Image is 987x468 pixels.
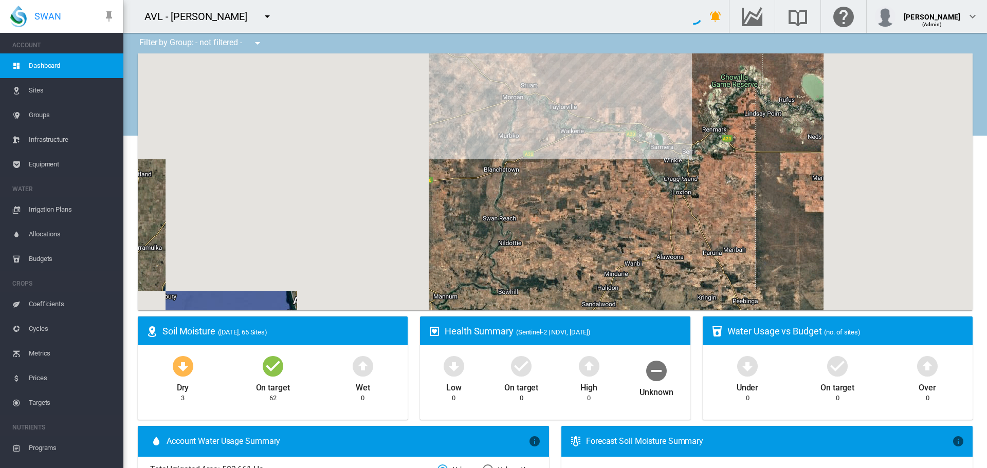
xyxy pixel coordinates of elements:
button: icon-menu-down [247,33,268,53]
div: On target [256,378,290,394]
span: Metrics [29,341,115,366]
span: Targets [29,390,115,415]
div: 62 [269,394,277,403]
md-icon: icon-checkbox-marked-circle [261,353,285,378]
div: Filter by Group: - not filtered - [132,33,271,53]
span: Prices [29,366,115,390]
span: Account Water Usage Summary [167,436,528,447]
md-icon: icon-water [150,435,162,447]
md-icon: icon-checkbox-marked-circle [509,353,534,378]
div: Forecast Soil Moisture Summary [586,436,952,447]
span: Irrigation Plans [29,197,115,222]
md-icon: icon-menu-down [251,37,264,49]
md-icon: icon-arrow-down-bold-circle [735,353,760,378]
span: (Sentinel-2 | NDVI, [DATE]) [516,328,591,336]
md-icon: icon-thermometer-lines [570,435,582,447]
div: Unknown [639,383,673,398]
div: Water Usage vs Budget [727,325,964,338]
div: Over [919,378,936,394]
button: icon-bell-ring [705,6,726,27]
span: Coefficients [29,292,115,316]
md-icon: icon-cup-water [711,325,723,338]
div: Health Summary [445,325,682,338]
div: 0 [836,394,839,403]
md-icon: icon-pin [103,10,115,23]
div: 0 [452,394,455,403]
div: Under [737,378,759,394]
div: Low [446,378,462,394]
span: Allocations [29,222,115,247]
span: Infrastructure [29,127,115,152]
md-icon: Search the knowledge base [785,10,810,23]
md-icon: icon-menu-down [261,10,273,23]
div: 0 [520,394,523,403]
md-icon: icon-arrow-up-bold-circle [577,353,601,378]
span: Budgets [29,247,115,271]
div: 3 [181,394,185,403]
md-icon: icon-checkbox-marked-circle [825,353,850,378]
md-icon: Go to the Data Hub [740,10,764,23]
span: CROPS [12,275,115,292]
span: Cycles [29,316,115,341]
span: ACCOUNT [12,37,115,53]
span: ([DATE], 65 Sites) [218,328,267,336]
md-icon: icon-information [952,435,964,447]
img: profile.jpg [875,6,895,27]
div: Wet [356,378,370,394]
md-icon: icon-minus-circle [644,358,669,383]
div: [PERSON_NAME] [904,8,960,18]
md-icon: icon-bell-ring [709,10,722,23]
div: AVL - [PERSON_NAME] [144,9,257,24]
md-icon: Click here for help [831,10,856,23]
md-icon: icon-arrow-down-bold-circle [171,353,195,378]
div: 0 [926,394,929,403]
span: Programs [29,436,115,460]
span: NUTRIENTS [12,419,115,436]
span: Sites [29,78,115,103]
div: 0 [587,394,591,403]
md-icon: icon-arrow-up-bold-circle [351,353,375,378]
md-icon: icon-heart-box-outline [428,325,441,338]
span: WATER [12,181,115,197]
div: 0 [361,394,364,403]
div: Dry [177,378,189,394]
span: Equipment [29,152,115,177]
img: SWAN-Landscape-Logo-Colour-drop.png [10,6,27,27]
md-icon: icon-chevron-down [966,10,979,23]
span: SWAN [34,10,61,23]
div: Soil Moisture [162,325,399,338]
div: On target [820,378,854,394]
div: On target [504,378,538,394]
span: (no. of sites) [824,328,861,336]
div: 0 [746,394,750,403]
div: High [580,378,597,394]
span: (Admin) [922,22,942,27]
md-icon: icon-map-marker-radius [146,325,158,338]
span: Dashboard [29,53,115,78]
md-icon: icon-arrow-up-bold-circle [915,353,940,378]
button: icon-menu-down [257,6,278,27]
md-icon: icon-arrow-down-bold-circle [442,353,466,378]
span: Groups [29,103,115,127]
md-icon: icon-information [528,435,541,447]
